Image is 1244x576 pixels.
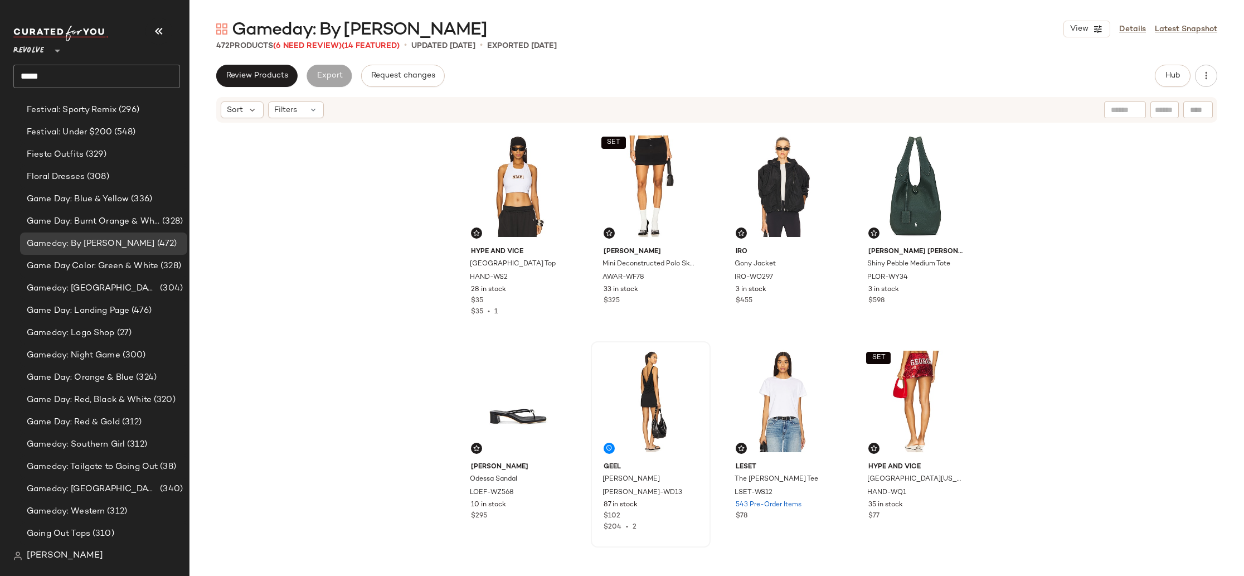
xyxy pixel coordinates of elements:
[27,148,84,161] span: Fiesta Outfits
[1070,25,1088,33] span: View
[738,230,745,236] img: svg%3e
[867,488,906,498] span: HAND-WQ1
[155,238,177,250] span: (472)
[604,296,620,306] span: $325
[273,42,342,50] span: (6 Need Review)
[868,296,885,306] span: $598
[494,308,498,316] span: 1
[602,273,644,283] span: AWAR-WF78
[404,39,407,52] span: •
[27,349,120,362] span: Gameday: Night Game
[1165,71,1180,80] span: Hub
[602,475,660,485] span: [PERSON_NAME]
[27,438,125,451] span: Gameday: Southern Girl
[1155,65,1190,87] button: Hub
[471,247,565,257] span: Hype and Vice
[27,483,158,496] span: Gameday: [GEOGRAPHIC_DATA]
[736,285,766,295] span: 3 in stock
[471,285,506,295] span: 28 in stock
[371,71,435,80] span: Request changes
[462,130,574,243] img: HAND-WS2_V1.jpg
[871,354,885,362] span: SET
[604,285,638,295] span: 33 in stock
[471,296,483,306] span: $35
[604,462,698,472] span: Geel
[134,371,157,384] span: (324)
[601,137,626,149] button: SET
[462,345,574,458] img: LOEF-WZ568_V1.jpg
[129,304,152,317] span: (476)
[216,42,230,50] span: 472
[735,259,776,269] span: Gony Jacket
[13,38,44,58] span: Revolve
[232,19,487,41] span: Gameday: By [PERSON_NAME]
[470,475,517,485] span: Odessa Sandal
[470,273,508,283] span: HAND-WS2
[595,345,707,458] img: GEER-WD13_V1.jpg
[1063,21,1110,37] button: View
[736,500,801,510] span: 543 Pre-Order Items
[602,488,682,498] span: [PERSON_NAME]-WD13
[859,130,971,243] img: PLOR-WY34_V1.jpg
[13,551,22,560] img: svg%3e
[158,483,183,496] span: (340)
[604,511,620,521] span: $102
[27,461,158,473] span: Gameday: Tailgate to Going Out
[27,193,129,206] span: Game Day: Blue & Yellow
[727,345,839,458] img: LSET-WS12_V1.jpg
[1119,23,1146,35] a: Details
[868,500,903,510] span: 35 in stock
[27,126,112,139] span: Festival: Under $200
[480,39,483,52] span: •
[727,130,839,243] img: IRO-WO297_V1.jpg
[85,171,109,183] span: (308)
[736,511,747,521] span: $78
[867,259,950,269] span: Shiny Pebble Medium Tote
[868,462,963,472] span: Hype and Vice
[120,416,142,429] span: (312)
[27,104,116,117] span: Festival: Sporty Remix
[602,259,697,269] span: Mini Deconstructed Polo Skort
[27,549,103,563] span: [PERSON_NAME]
[871,445,877,452] img: svg%3e
[738,445,745,452] img: svg%3e
[867,273,908,283] span: PLOR-WY34
[158,260,181,273] span: (328)
[1155,23,1217,35] a: Latest Snapshot
[471,511,487,521] span: $295
[735,475,818,485] span: The [PERSON_NAME] Tee
[867,475,961,485] span: [GEOGRAPHIC_DATA][US_STATE] Sequin Mini Skirt
[470,488,514,498] span: LOEF-WZ568
[633,524,636,531] span: 2
[158,461,176,473] span: (38)
[866,352,891,364] button: SET
[868,247,963,257] span: [PERSON_NAME] [PERSON_NAME]
[471,462,565,472] span: [PERSON_NAME]
[115,327,132,340] span: (27)
[27,304,129,317] span: Game Day: Landing Page
[227,104,243,116] span: Sort
[27,505,105,518] span: Gameday: Western
[125,438,147,451] span: (312)
[736,462,830,472] span: LESET
[604,524,621,531] span: $204
[868,511,879,521] span: $77
[868,285,899,295] span: 3 in stock
[471,308,483,316] span: $35
[871,230,877,236] img: svg%3e
[90,527,114,540] span: (310)
[27,260,158,273] span: Game Day Color: Green & White
[158,282,183,295] span: (304)
[27,416,120,429] span: Game Day: Red & Gold
[274,104,297,116] span: Filters
[621,524,633,531] span: •
[606,230,613,236] img: svg%3e
[604,247,698,257] span: [PERSON_NAME]
[27,327,115,340] span: Gameday: Logo Shop
[342,42,400,50] span: (14 Featured)
[27,282,158,295] span: Gameday: [GEOGRAPHIC_DATA]
[116,104,139,117] span: (296)
[216,23,227,35] img: svg%3e
[735,273,773,283] span: IRO-WO297
[411,40,475,52] p: updated [DATE]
